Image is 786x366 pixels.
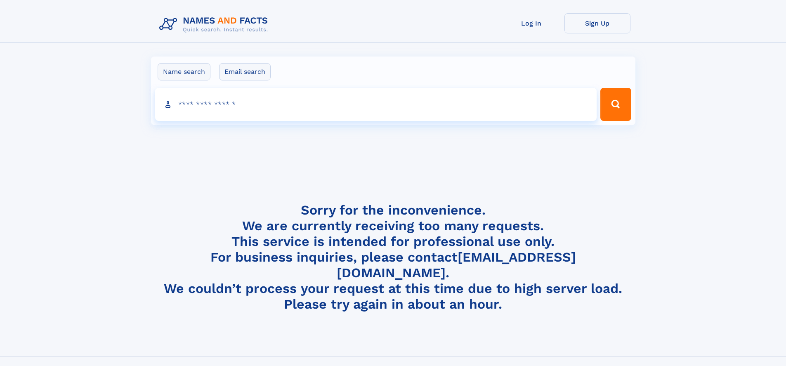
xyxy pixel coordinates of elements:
[337,249,576,281] a: [EMAIL_ADDRESS][DOMAIN_NAME]
[158,63,210,80] label: Name search
[156,13,275,35] img: Logo Names and Facts
[498,13,564,33] a: Log In
[155,88,597,121] input: search input
[156,202,630,312] h4: Sorry for the inconvenience. We are currently receiving too many requests. This service is intend...
[564,13,630,33] a: Sign Up
[219,63,271,80] label: Email search
[600,88,631,121] button: Search Button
